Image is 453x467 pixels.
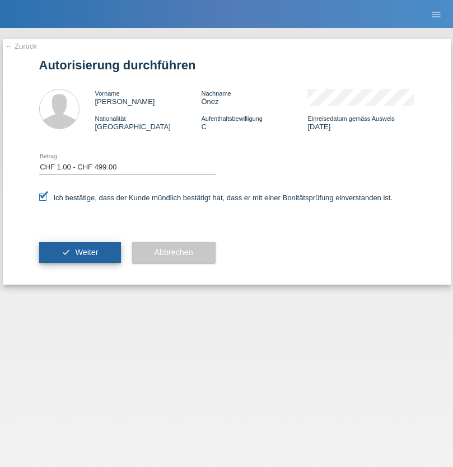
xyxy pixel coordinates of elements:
[201,115,262,122] span: Aufenthaltsbewilligung
[95,89,202,106] div: [PERSON_NAME]
[201,114,307,131] div: C
[75,248,98,257] span: Weiter
[95,114,202,131] div: [GEOGRAPHIC_DATA]
[95,115,126,122] span: Nationalität
[201,90,231,97] span: Nachname
[201,89,307,106] div: Önez
[39,194,393,202] label: Ich bestätige, dass der Kunde mündlich bestätigt hat, dass er mit einer Bonitätsprüfung einversta...
[431,9,442,20] i: menu
[95,90,120,97] span: Vorname
[39,242,121,263] button: check Weiter
[307,115,394,122] span: Einreisedatum gemäss Ausweis
[6,42,37,50] a: ← Zurück
[425,11,447,17] a: menu
[62,248,71,257] i: check
[39,58,414,72] h1: Autorisierung durchführen
[155,248,193,257] span: Abbrechen
[307,114,414,131] div: [DATE]
[132,242,216,263] button: Abbrechen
